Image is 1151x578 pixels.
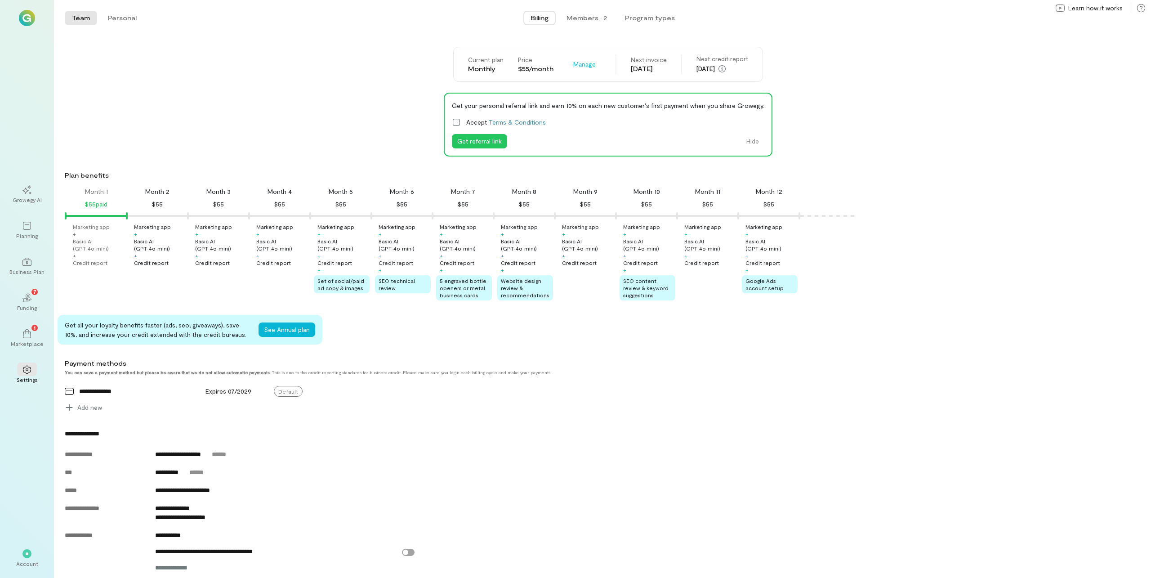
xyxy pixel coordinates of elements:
div: Month 2 [145,187,170,196]
div: $55 [397,199,407,210]
strong: You can save a payment method but please be aware that we do not allow automatic payments. [65,370,271,375]
div: Marketing app [562,223,599,230]
span: 5 engraved bottle openers or metal business cards [440,278,486,298]
button: Members · 2 [559,11,614,25]
div: + [501,230,504,237]
div: + [501,252,504,259]
div: Credit report [501,259,535,266]
div: Month 11 [695,187,720,196]
div: Basic AI (GPT‑4o‑mini) [256,237,308,252]
div: Payment methods [65,359,1039,368]
div: Credit report [195,259,230,266]
span: Google Ads account setup [745,278,784,291]
div: Basic AI (GPT‑4o‑mini) [501,237,553,252]
div: + [684,252,687,259]
button: Get referral link [452,134,507,148]
div: $55/month [518,64,553,73]
div: Marketplace [11,340,44,347]
span: Expires 07/2029 [205,387,251,395]
div: [DATE] [631,64,667,73]
div: + [623,252,626,259]
div: Settings [17,376,38,383]
div: Next invoice [631,55,667,64]
div: This is due to the credit reporting standards for business credit. Please make sure you login eac... [65,370,1039,375]
div: Credit report [623,259,658,266]
div: Marketing app [134,223,171,230]
div: + [195,230,198,237]
div: Basic AI (GPT‑4o‑mini) [317,237,370,252]
a: Marketplace [11,322,43,354]
div: $55 [213,199,224,210]
div: Basic AI (GPT‑4o‑mini) [745,237,798,252]
div: Month 12 [756,187,782,196]
div: + [623,230,626,237]
div: Growegy AI [13,196,42,203]
div: + [623,266,626,273]
div: Month 10 [633,187,660,196]
div: + [745,266,749,273]
button: Billing [523,11,556,25]
span: Default [274,386,303,397]
div: $55 [335,199,346,210]
div: Marketing app [379,223,415,230]
div: $55 [702,199,713,210]
div: + [317,252,321,259]
div: + [73,252,76,259]
button: Program types [618,11,682,25]
div: Month 8 [512,187,536,196]
div: $55 [152,199,163,210]
div: + [562,252,565,259]
div: + [73,230,76,237]
span: 7 [33,287,36,296]
div: Next credit report [696,54,748,63]
span: SEO technical review [379,278,415,291]
div: Credit report [256,259,291,266]
div: Credit report [73,259,107,266]
div: Basic AI (GPT‑4o‑mini) [684,237,736,252]
div: Marketing app [73,223,110,230]
div: Month 7 [451,187,475,196]
span: Set of social/paid ad copy & images [317,278,364,291]
div: Month 4 [268,187,292,196]
div: + [134,252,137,259]
div: + [379,252,382,259]
div: Current plan [468,55,504,64]
button: Manage [568,57,601,72]
div: + [440,266,443,273]
div: Plan benefits [65,171,1147,180]
div: Credit report [379,259,413,266]
div: Marketing app [745,223,782,230]
div: Credit report [745,259,780,266]
div: $55 [519,199,530,210]
div: + [256,252,259,259]
div: Marketing app [684,223,721,230]
div: Credit report [317,259,352,266]
div: + [440,252,443,259]
div: Basic AI (GPT‑4o‑mini) [623,237,675,252]
div: Month 5 [329,187,353,196]
div: Marketing app [623,223,660,230]
div: Funding [17,304,37,311]
div: Basic AI (GPT‑4o‑mini) [195,237,247,252]
div: Month 3 [206,187,231,196]
div: $55 [274,199,285,210]
div: Basic AI (GPT‑4o‑mini) [73,237,125,252]
div: Get your personal referral link and earn 10% on each new customer's first payment when you share ... [452,101,764,110]
div: Members · 2 [567,13,607,22]
span: Billing [531,13,549,22]
div: $55 [763,199,774,210]
div: Basic AI (GPT‑4o‑mini) [562,237,614,252]
a: Terms & Conditions [489,118,546,126]
div: Marketing app [501,223,538,230]
div: Credit report [562,259,597,266]
span: Add new [77,403,102,412]
div: Account [16,560,38,567]
div: + [317,266,321,273]
button: Personal [101,11,144,25]
a: Growegy AI [11,178,43,211]
div: Basic AI (GPT‑4o‑mini) [379,237,431,252]
div: Marketing app [440,223,477,230]
span: Learn how it works [1068,4,1123,13]
div: Monthly [468,64,504,73]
